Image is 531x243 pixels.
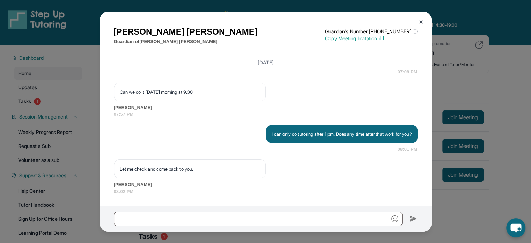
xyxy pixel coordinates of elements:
[410,215,418,223] img: Send icon
[114,104,418,111] span: [PERSON_NAME]
[120,165,260,172] p: Let me check and come back to you.
[418,19,424,25] img: Close Icon
[120,88,260,95] p: Can we do it [DATE] morning at 9.30
[506,218,525,237] button: chat-button
[391,215,398,222] img: Emoji
[398,69,418,76] span: 07:08 PM
[114,38,257,45] p: Guardian of [PERSON_NAME] [PERSON_NAME]
[114,181,418,188] span: [PERSON_NAME]
[272,130,412,137] p: I can only do tutoring after 1 pm. Does any time after that work for you?
[412,28,417,35] span: ⓘ
[378,35,385,42] img: Copy Icon
[398,146,418,153] span: 08:01 PM
[114,59,418,66] h3: [DATE]
[325,28,417,35] p: Guardian's Number: [PHONE_NUMBER]
[114,26,257,38] h1: [PERSON_NAME] [PERSON_NAME]
[114,188,418,195] span: 08:02 PM
[325,35,417,42] p: Copy Meeting Invitation
[114,111,418,118] span: 07:57 PM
